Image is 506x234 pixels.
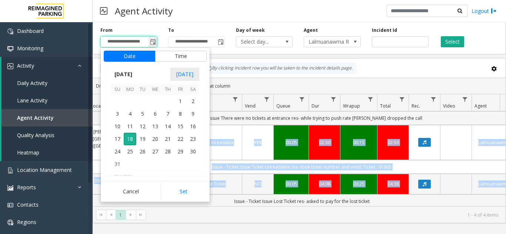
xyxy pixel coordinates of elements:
[1,144,93,161] a: Heatmap
[17,149,39,156] span: Heatmap
[162,108,174,120] span: 7
[17,45,43,52] span: Monitoring
[304,37,349,47] span: Lalmuanawma Ralte
[329,94,339,104] a: Dur Filter Menu
[276,103,290,109] span: Queue
[136,120,149,133] td: Tuesday, August 12, 2025
[100,27,113,34] label: From
[7,167,13,173] img: 'icon'
[1,126,93,144] a: Quality Analysis
[162,133,174,145] span: 21
[136,84,149,95] th: Tu
[187,95,199,108] td: Saturday, August 2, 2025
[216,37,224,47] span: Toggle popup
[262,94,272,104] a: Vend Filter Menu
[162,120,174,133] td: Thursday, August 14, 2025
[162,145,174,158] span: 28
[254,181,262,187] span: NO
[149,108,162,120] td: Wednesday, August 6, 2025
[111,69,136,80] span: [DATE]
[174,120,187,133] td: Friday, August 15, 2025
[297,94,307,104] a: Queue Filter Menu
[366,94,376,104] a: Wrapup Filter Menu
[124,120,136,133] span: 11
[124,133,136,145] td: Monday, August 18, 2025
[111,133,124,145] span: 17
[149,145,162,158] span: 27
[111,170,199,183] th: [DATE]
[187,120,199,133] span: 16
[136,133,149,145] td: Tuesday, August 19, 2025
[17,79,47,87] span: Daily Activity
[174,95,187,108] span: 1
[93,94,506,206] div: Data table
[104,183,158,200] button: Cancel
[7,28,13,34] img: 'icon'
[17,97,47,104] span: Lane Activity
[116,210,126,220] span: Page 1
[247,180,269,187] a: NO
[124,133,136,145] span: 18
[111,158,124,170] span: 31
[104,51,155,62] button: Date tab
[162,84,174,95] th: Th
[149,108,162,120] span: 6
[345,180,373,187] a: 00:25
[382,139,404,146] a: 02:50
[149,120,162,133] td: Wednesday, August 13, 2025
[187,133,199,145] span: 23
[187,145,199,158] span: 30
[17,27,44,34] span: Dashboard
[247,139,269,146] a: YES
[441,36,464,47] button: Select
[17,114,54,121] span: Agent Activity
[187,120,199,133] td: Saturday, August 16, 2025
[17,166,72,173] span: Location Management
[150,212,498,218] kendo-pager-info: 1 - 4 of 4 items
[149,84,162,95] th: We
[278,139,304,146] a: 00:05
[1,109,93,126] a: Agent Activity
[124,145,136,158] td: Monday, August 25, 2025
[345,139,373,146] div: 00:15
[124,108,136,120] td: Monday, August 4, 2025
[17,184,36,191] span: Reports
[202,63,356,74] div: By clicking Incident row you will be taken to the incident details page.
[111,2,176,20] h3: Agent Activity
[7,46,13,52] img: 'icon'
[380,103,391,109] span: Total
[7,202,13,208] img: 'icon'
[382,180,404,187] a: 04:38
[149,37,157,47] span: Toggle popup
[472,7,497,15] a: Logout
[313,180,336,187] a: 04:08
[149,133,162,145] span: 20
[429,94,439,104] a: Rec. Filter Menu
[124,120,136,133] td: Monday, August 11, 2025
[278,180,304,187] div: 00:05
[236,27,265,34] label: Day of week
[7,185,13,191] img: 'icon'
[174,133,187,145] span: 22
[136,108,149,120] span: 5
[111,120,124,133] span: 10
[124,108,136,120] span: 4
[460,94,470,104] a: Video Filter Menu
[168,27,174,34] label: To
[312,103,319,109] span: Dur
[174,120,187,133] span: 15
[149,145,162,158] td: Wednesday, August 27, 2025
[313,139,336,146] a: 02:30
[1,74,93,92] a: Daily Activity
[174,95,187,108] td: Friday, August 1, 2025
[17,62,34,69] span: Activity
[1,92,93,109] a: Lane Activity
[187,95,199,108] span: 2
[174,133,187,145] td: Friday, August 22, 2025
[136,145,149,158] span: 26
